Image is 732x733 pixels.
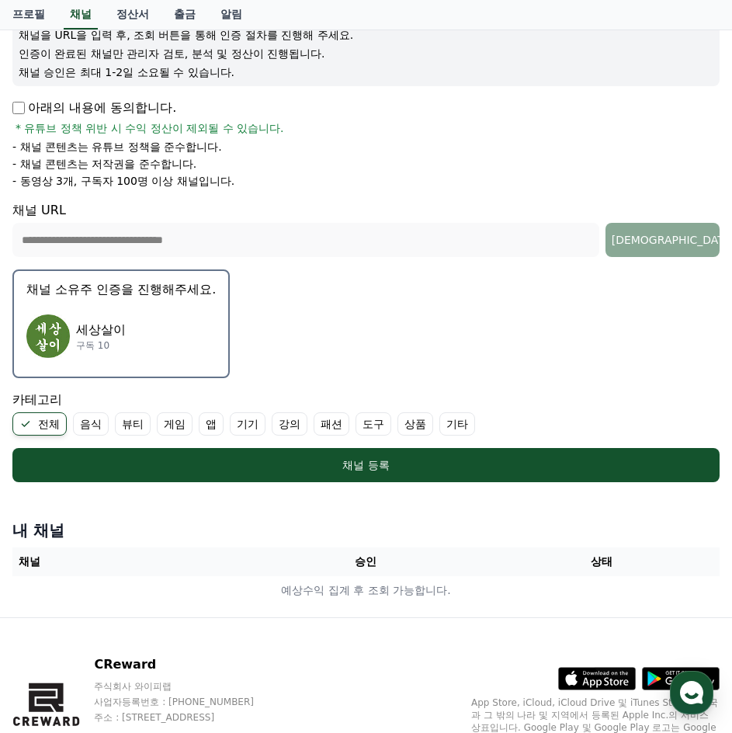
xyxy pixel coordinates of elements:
[142,516,161,529] span: 대화
[12,576,720,605] td: 예상수익 집계 후 조회 가능합니다.
[199,412,224,436] label: 앱
[605,223,720,257] button: [DEMOGRAPHIC_DATA]
[73,412,109,436] label: 음식
[5,492,102,531] a: 홈
[12,99,176,117] p: 아래의 내용에 동의합니다.
[356,412,391,436] label: 도구
[19,64,713,80] p: 채널 승인은 최대 1-2일 소요될 수 있습니다.
[102,492,200,531] a: 대화
[94,696,283,708] p: 사업자등록번호 : [PHONE_NUMBER]
[12,139,222,155] p: - 채널 콘텐츠는 유튜브 정책을 준수합니다.
[157,412,193,436] label: 게임
[43,457,689,473] div: 채널 등록
[26,280,216,299] p: 채널 소유주 인증을 진행해주세요.
[94,680,283,693] p: 주식회사 와이피랩
[12,547,248,576] th: 채널
[16,120,284,136] span: * 유튜브 정책 위반 시 수익 정산이 제외될 수 있습니다.
[76,339,126,352] p: 구독 10
[248,547,484,576] th: 승인
[484,547,720,576] th: 상태
[12,519,720,541] h4: 내 채널
[12,391,720,436] div: 카테고리
[12,412,67,436] label: 전체
[94,655,283,674] p: CReward
[12,201,720,257] div: 채널 URL
[49,516,58,528] span: 홈
[397,412,433,436] label: 상품
[19,46,713,61] p: 인증이 완료된 채널만 관리자 검토, 분석 및 정산이 진행됩니다.
[76,321,126,339] p: 세상살이
[94,711,283,724] p: 주소 : [STREET_ADDRESS]
[230,412,265,436] label: 기기
[272,412,307,436] label: 강의
[12,269,230,378] button: 채널 소유주 인증을 진행해주세요. 세상살이 세상살이 구독 10
[12,156,196,172] p: - 채널 콘텐츠는 저작권을 준수합니다.
[12,173,234,189] p: - 동영상 3개, 구독자 100명 이상 채널입니다.
[115,412,151,436] label: 뷰티
[240,516,258,528] span: 설정
[200,492,298,531] a: 설정
[19,27,713,43] p: 채널을 URL을 입력 후, 조회 버튼을 통해 인증 절차를 진행해 주세요.
[314,412,349,436] label: 패션
[12,448,720,482] button: 채널 등록
[439,412,475,436] label: 기타
[612,232,713,248] div: [DEMOGRAPHIC_DATA]
[26,314,70,358] img: 세상살이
